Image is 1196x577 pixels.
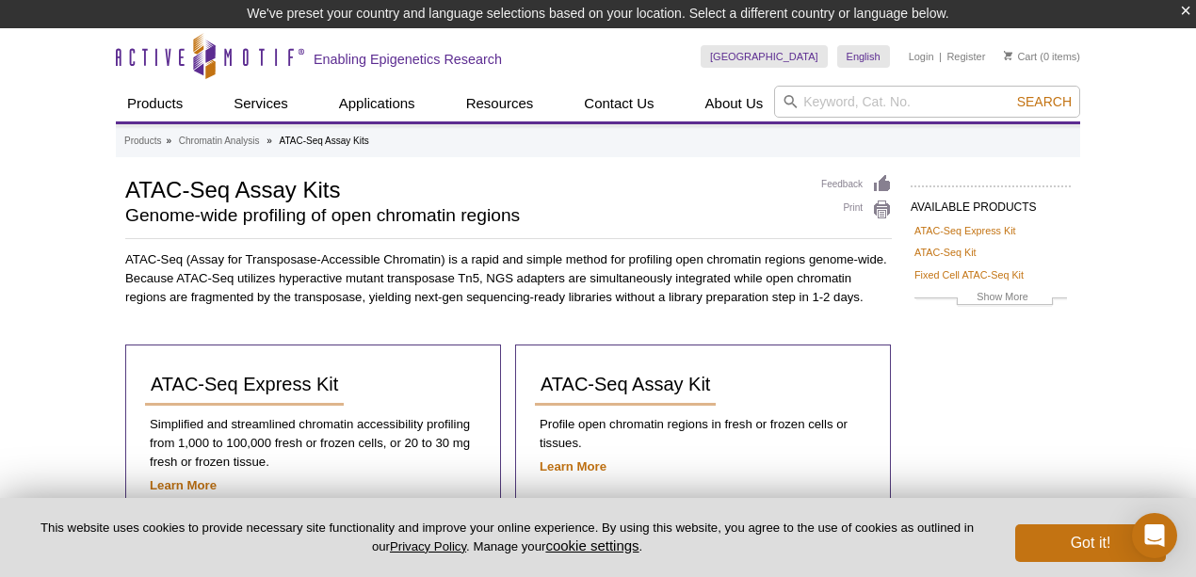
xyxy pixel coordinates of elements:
[179,133,260,150] a: Chromatin Analysis
[821,174,892,195] a: Feedback
[701,45,828,68] a: [GEOGRAPHIC_DATA]
[30,520,984,555] p: This website uses cookies to provide necessary site functionality and improve your online experie...
[541,374,710,394] span: ATAC-Seq Assay Kit
[1011,93,1077,110] button: Search
[946,50,985,63] a: Register
[821,200,892,220] a: Print
[1004,51,1012,60] img: Your Cart
[125,174,802,202] h1: ATAC-Seq Assay Kits
[909,50,934,63] a: Login
[1004,50,1037,63] a: Cart
[914,244,977,261] a: ATAC-Seq Kit
[1015,524,1166,562] button: Got it!
[116,86,194,121] a: Products
[914,288,1067,310] a: Show More
[145,415,481,472] p: Simplified and streamlined chromatin accessibility profiling from 1,000 to 100,000 fresh or froze...
[535,415,871,453] p: Profile open chromatin regions in fresh or frozen cells or tissues.
[328,86,427,121] a: Applications
[166,136,171,146] li: »
[939,45,942,68] li: |
[914,266,1024,283] a: Fixed Cell ATAC-Seq Kit
[267,136,272,146] li: »
[1004,45,1080,68] li: (0 items)
[222,86,299,121] a: Services
[774,86,1080,118] input: Keyword, Cat. No.
[390,539,466,553] a: Privacy Policy
[1017,94,1072,109] span: Search
[125,250,892,307] p: ATAC-Seq (Assay for Transposase-Accessible Chromatin) is a rapid and simple method for profiling ...
[573,86,665,121] a: Contact Us
[540,459,606,473] a: Learn More
[280,136,369,146] li: ATAC-Seq Assay Kits
[911,185,1071,219] h2: AVAILABLE PRODUCTS
[125,207,802,224] h2: Genome-wide profiling of open chromatin regions
[455,86,545,121] a: Resources
[837,45,890,68] a: English
[151,374,338,394] span: ATAC-Seq Express Kit
[314,51,502,68] h2: Enabling Epigenetics Research
[694,86,775,121] a: About Us
[914,222,1016,239] a: ATAC-Seq Express Kit
[545,537,638,553] button: cookie settings
[535,364,716,406] a: ATAC-Seq Assay Kit
[145,364,344,406] a: ATAC-Seq Express Kit
[150,478,217,492] a: Learn More
[1132,513,1177,558] div: Open Intercom Messenger
[124,133,161,150] a: Products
